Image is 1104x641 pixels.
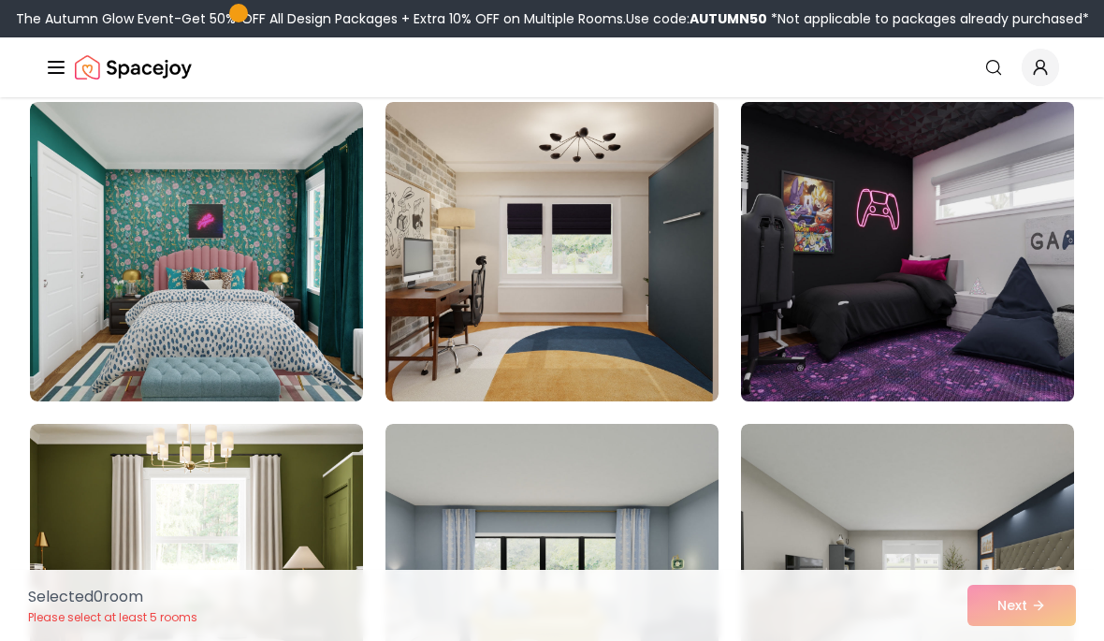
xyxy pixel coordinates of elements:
[28,610,197,625] p: Please select at least 5 rooms
[690,9,767,28] b: AUTUMN50
[75,49,192,86] img: Spacejoy Logo
[30,102,363,401] img: Room room-4
[626,9,767,28] span: Use code:
[45,37,1059,97] nav: Global
[28,586,197,608] p: Selected 0 room
[385,102,719,401] img: Room room-5
[733,95,1082,409] img: Room room-6
[75,49,192,86] a: Spacejoy
[16,9,1089,28] div: The Autumn Glow Event-Get 50% OFF All Design Packages + Extra 10% OFF on Multiple Rooms.
[767,9,1089,28] span: *Not applicable to packages already purchased*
